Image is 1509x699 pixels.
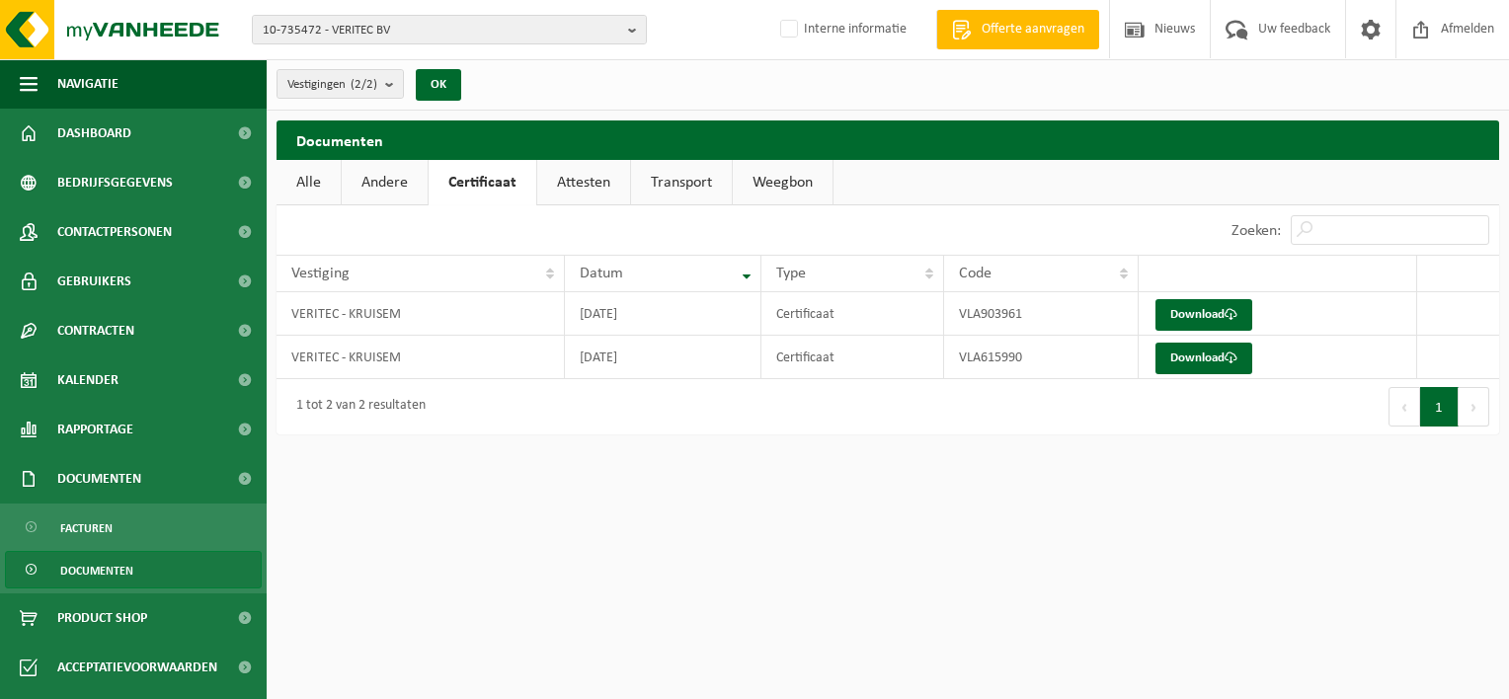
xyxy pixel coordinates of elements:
[57,643,217,692] span: Acceptatievoorwaarden
[263,16,620,45] span: 10-735472 - VERITEC BV
[57,207,172,257] span: Contactpersonen
[60,509,113,547] span: Facturen
[57,257,131,306] span: Gebruikers
[57,306,134,355] span: Contracten
[277,292,565,336] td: VERITEC - KRUISEM
[57,158,173,207] span: Bedrijfsgegevens
[944,292,1139,336] td: VLA903961
[776,266,806,281] span: Type
[342,160,428,205] a: Andere
[776,15,907,44] label: Interne informatie
[1155,299,1252,331] a: Download
[416,69,461,101] button: OK
[277,160,341,205] a: Alle
[959,266,992,281] span: Code
[252,15,647,44] button: 10-735472 - VERITEC BV
[57,355,119,405] span: Kalender
[761,336,944,379] td: Certificaat
[291,266,350,281] span: Vestiging
[277,69,404,99] button: Vestigingen(2/2)
[57,405,133,454] span: Rapportage
[351,78,377,91] count: (2/2)
[565,292,761,336] td: [DATE]
[1389,387,1420,427] button: Previous
[57,109,131,158] span: Dashboard
[537,160,630,205] a: Attesten
[5,508,262,546] a: Facturen
[944,336,1139,379] td: VLA615990
[565,336,761,379] td: [DATE]
[277,336,565,379] td: VERITEC - KRUISEM
[761,292,944,336] td: Certificaat
[286,389,426,425] div: 1 tot 2 van 2 resultaten
[57,454,141,504] span: Documenten
[5,551,262,588] a: Documenten
[580,266,623,281] span: Datum
[977,20,1089,39] span: Offerte aanvragen
[277,120,1499,159] h2: Documenten
[429,160,536,205] a: Certificaat
[1459,387,1489,427] button: Next
[60,552,133,589] span: Documenten
[1231,223,1281,239] label: Zoeken:
[631,160,732,205] a: Transport
[936,10,1099,49] a: Offerte aanvragen
[287,70,377,100] span: Vestigingen
[1155,343,1252,374] a: Download
[1420,387,1459,427] button: 1
[57,59,119,109] span: Navigatie
[57,593,147,643] span: Product Shop
[733,160,833,205] a: Weegbon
